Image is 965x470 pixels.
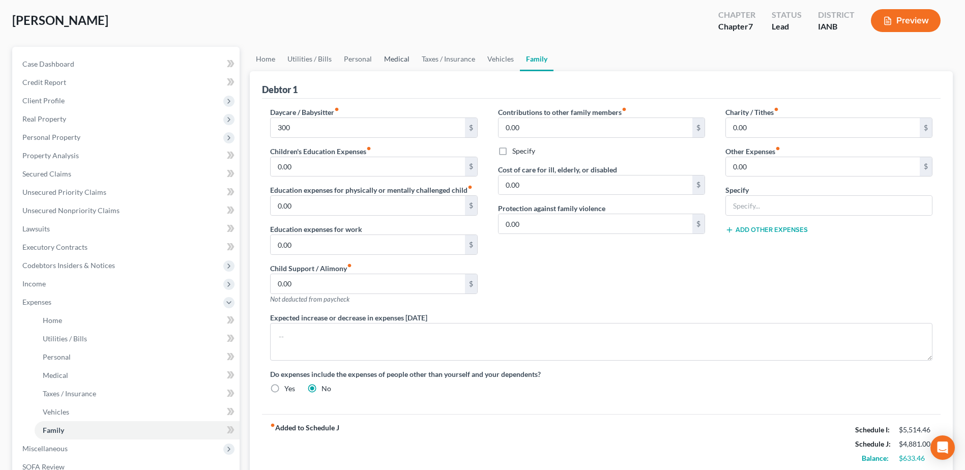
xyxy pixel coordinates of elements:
[725,107,779,118] label: Charity / Tithes
[270,423,339,465] strong: Added to Schedule J
[512,146,535,156] label: Specify
[726,157,920,177] input: --
[284,384,295,394] label: Yes
[378,47,416,71] a: Medical
[270,263,352,274] label: Child Support / Alimony
[271,274,464,293] input: --
[43,426,64,434] span: Family
[35,311,240,330] a: Home
[270,423,275,428] i: fiber_manual_record
[270,146,371,157] label: Children's Education Expenses
[271,196,464,215] input: --
[270,224,362,234] label: Education expenses for work
[499,214,692,233] input: --
[22,133,80,141] span: Personal Property
[498,107,627,118] label: Contributions to other family members
[22,188,106,196] span: Unsecured Priority Claims
[22,96,65,105] span: Client Profile
[726,118,920,137] input: --
[271,118,464,137] input: --
[270,107,339,118] label: Daycare / Babysitter
[465,118,477,137] div: $
[22,114,66,123] span: Real Property
[35,348,240,366] a: Personal
[920,157,932,177] div: $
[22,261,115,270] span: Codebtors Insiders & Notices
[262,83,298,96] div: Debtor 1
[871,9,941,32] button: Preview
[465,157,477,177] div: $
[43,389,96,398] span: Taxes / Insurance
[270,369,932,379] label: Do expenses include the expenses of people other than yourself and your dependents?
[498,203,605,214] label: Protection against family violence
[22,151,79,160] span: Property Analysis
[43,334,87,343] span: Utilities / Bills
[270,312,427,323] label: Expected increase or decrease in expenses [DATE]
[271,157,464,177] input: --
[334,107,339,112] i: fiber_manual_record
[14,165,240,183] a: Secured Claims
[930,435,955,460] div: Open Intercom Messenger
[14,238,240,256] a: Executory Contracts
[622,107,627,112] i: fiber_manual_record
[465,235,477,254] div: $
[35,385,240,403] a: Taxes / Insurance
[818,9,855,21] div: District
[772,9,802,21] div: Status
[43,407,69,416] span: Vehicles
[774,107,779,112] i: fiber_manual_record
[725,226,808,234] button: Add Other Expenses
[35,403,240,421] a: Vehicles
[899,425,932,435] div: $5,514.46
[725,185,749,195] label: Specify
[250,47,281,71] a: Home
[14,201,240,220] a: Unsecured Nonpriority Claims
[499,175,692,195] input: --
[775,146,780,151] i: fiber_manual_record
[22,169,71,178] span: Secured Claims
[22,243,87,251] span: Executory Contracts
[35,330,240,348] a: Utilities / Bills
[14,146,240,165] a: Property Analysis
[467,185,473,190] i: fiber_manual_record
[22,78,66,86] span: Credit Report
[14,220,240,238] a: Lawsuits
[22,60,74,68] span: Case Dashboard
[899,439,932,449] div: $4,881.00
[725,146,780,157] label: Other Expenses
[281,47,338,71] a: Utilities / Bills
[22,206,120,215] span: Unsecured Nonpriority Claims
[465,274,477,293] div: $
[14,73,240,92] a: Credit Report
[14,183,240,201] a: Unsecured Priority Claims
[12,13,108,27] span: [PERSON_NAME]
[347,263,352,268] i: fiber_manual_record
[416,47,481,71] a: Taxes / Insurance
[726,196,932,215] input: Specify...
[855,425,890,434] strong: Schedule I:
[270,295,349,303] span: Not deducted from paycheck
[465,196,477,215] div: $
[270,185,473,195] label: Education expenses for physically or mentally challenged child
[692,214,705,233] div: $
[321,384,331,394] label: No
[366,146,371,151] i: fiber_manual_record
[22,298,51,306] span: Expenses
[43,371,68,379] span: Medical
[920,118,932,137] div: $
[43,316,62,325] span: Home
[498,164,617,175] label: Cost of care for ill, elderly, or disabled
[855,439,891,448] strong: Schedule J:
[692,118,705,137] div: $
[22,279,46,288] span: Income
[22,444,68,453] span: Miscellaneous
[748,21,753,31] span: 7
[22,224,50,233] span: Lawsuits
[899,453,932,463] div: $633.46
[718,21,755,33] div: Chapter
[520,47,553,71] a: Family
[35,421,240,439] a: Family
[862,454,889,462] strong: Balance:
[692,175,705,195] div: $
[481,47,520,71] a: Vehicles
